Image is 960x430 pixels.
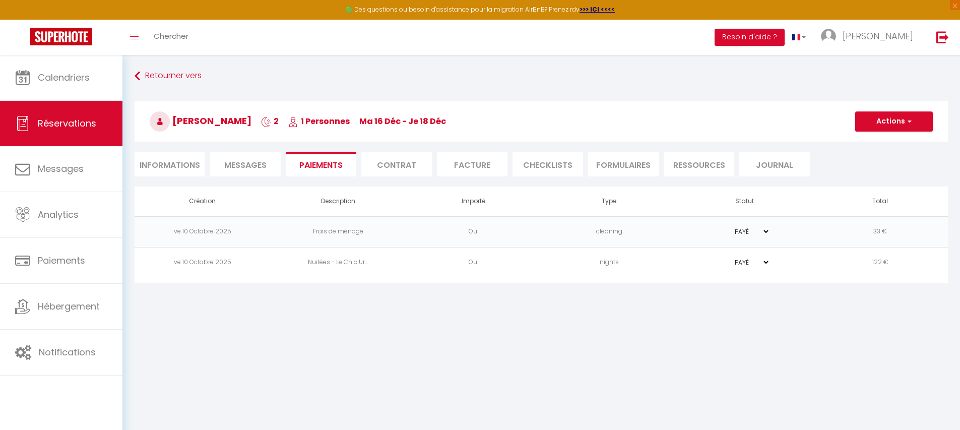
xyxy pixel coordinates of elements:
[588,152,659,176] li: FORMULAIRES
[270,247,406,278] td: Nuitées - Le Chic Ur...
[513,152,583,176] li: CHECKLISTS
[406,216,541,247] td: Oui
[936,31,949,43] img: logout
[664,152,734,176] li: Ressources
[150,114,251,127] span: [PERSON_NAME]
[135,67,948,85] a: Retourner vers
[361,152,432,176] li: Contrat
[812,247,948,278] td: 122 €
[261,115,279,127] span: 2
[135,187,270,216] th: Création
[288,115,350,127] span: 1 Personnes
[39,346,96,358] span: Notifications
[38,117,96,130] span: Réservations
[154,31,188,41] span: Chercher
[813,20,926,55] a: ... [PERSON_NAME]
[38,71,90,84] span: Calendriers
[437,152,507,176] li: Facture
[739,152,810,176] li: Journal
[135,152,205,176] li: Informations
[821,29,836,44] img: ...
[580,5,615,14] a: >>> ICI <<<<
[541,216,677,247] td: cleaning
[541,247,677,278] td: nights
[270,216,406,247] td: Frais de ménage
[270,187,406,216] th: Description
[677,187,812,216] th: Statut
[38,300,100,313] span: Hébergement
[812,216,948,247] td: 33 €
[406,247,541,278] td: Oui
[38,208,79,221] span: Analytics
[406,187,541,216] th: Importé
[224,159,267,171] span: Messages
[855,111,933,132] button: Actions
[146,20,196,55] a: Chercher
[30,28,92,45] img: Super Booking
[135,216,270,247] td: ve 10 Octobre 2025
[38,254,85,267] span: Paiements
[541,187,677,216] th: Type
[843,30,913,42] span: [PERSON_NAME]
[286,152,356,176] li: Paiements
[812,187,948,216] th: Total
[135,247,270,278] td: ve 10 Octobre 2025
[38,162,84,175] span: Messages
[359,115,446,127] span: ma 16 Déc - je 18 Déc
[715,29,785,46] button: Besoin d'aide ?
